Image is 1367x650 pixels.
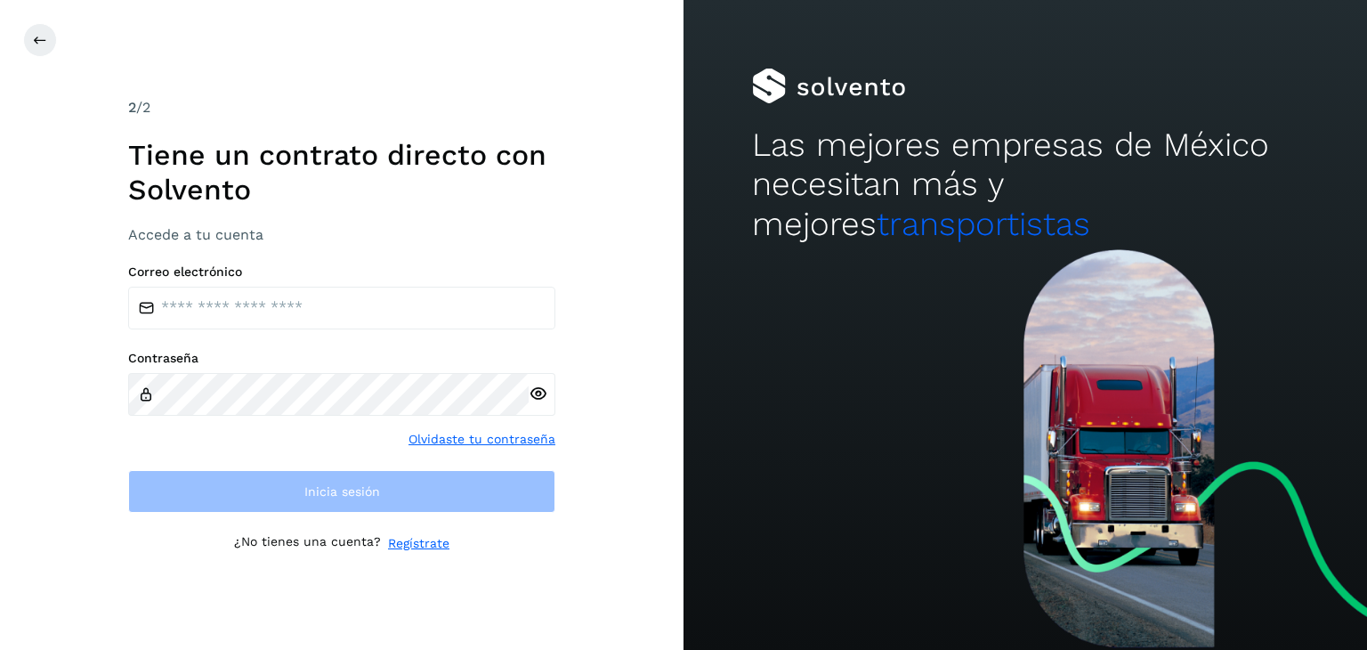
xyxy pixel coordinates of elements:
span: 2 [128,99,136,116]
div: /2 [128,97,555,118]
button: Inicia sesión [128,470,555,513]
h3: Accede a tu cuenta [128,226,555,243]
a: Regístrate [388,534,449,553]
label: Contraseña [128,351,555,366]
h2: Las mejores empresas de México necesitan más y mejores [752,126,1298,244]
span: Inicia sesión [304,485,380,498]
label: Correo electrónico [128,264,555,280]
h1: Tiene un contrato directo con Solvento [128,138,555,207]
span: transportistas [877,205,1090,243]
p: ¿No tienes una cuenta? [234,534,381,553]
a: Olvidaste tu contraseña [408,430,555,449]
